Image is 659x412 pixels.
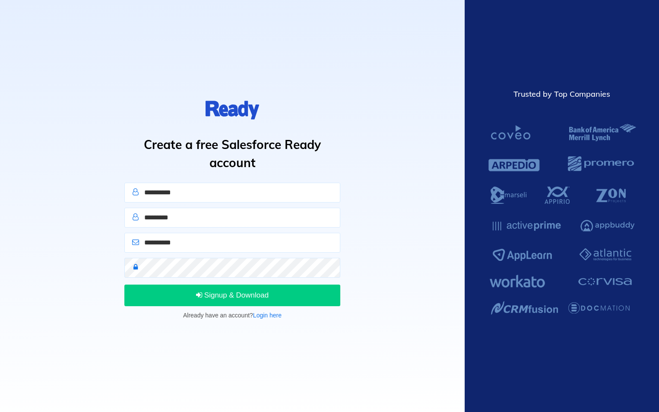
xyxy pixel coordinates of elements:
img: Salesforce Ready Customers [487,115,637,323]
div: Trusted by Top Companies [487,89,637,100]
h1: Create a free Salesforce Ready account [121,136,343,172]
img: logo [206,98,259,122]
span: Signup & Download [196,291,269,299]
a: Login here [253,312,282,319]
button: Signup & Download [124,285,340,306]
p: Already have an account? [124,311,340,320]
